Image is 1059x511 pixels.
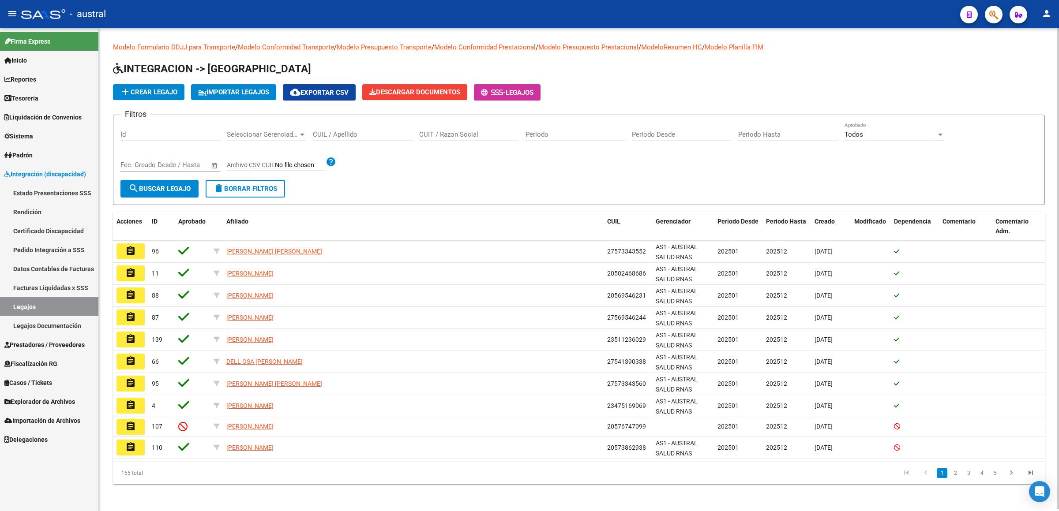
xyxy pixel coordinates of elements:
span: AS1 - AUSTRAL SALUD RNAS [656,310,698,327]
span: [PERSON_NAME] [226,314,274,321]
span: Afiliado [226,218,248,225]
span: 202501 [717,380,739,387]
button: Buscar Legajo [120,180,199,198]
mat-icon: assignment [125,290,136,300]
span: [DATE] [815,380,833,387]
span: 202501 [717,248,739,255]
span: 11 [152,270,159,277]
span: 202501 [717,402,739,409]
span: Reportes [4,75,36,84]
mat-icon: assignment [125,246,136,256]
span: [DATE] [815,248,833,255]
button: Exportar CSV [283,84,356,101]
span: [PERSON_NAME] [226,336,274,343]
a: go to previous page [917,468,934,478]
datatable-header-cell: Acciones [113,212,148,241]
button: Borrar Filtros [206,180,285,198]
mat-icon: assignment [125,400,136,410]
span: Casos / Tickets [4,378,52,388]
datatable-header-cell: Aprobado [175,212,210,241]
span: [DATE] [815,402,833,409]
span: 27573343560 [607,380,646,387]
a: go to first page [898,468,915,478]
span: Acciones [116,218,142,225]
span: Borrar Filtros [214,185,277,193]
div: Open Intercom Messenger [1029,481,1050,502]
span: 27569546244 [607,314,646,321]
span: DELL OSA [PERSON_NAME] [226,358,303,365]
span: Crear Legajo [120,88,177,96]
span: Periodo Desde [717,218,759,225]
span: [DATE] [815,358,833,365]
mat-icon: delete [214,183,224,194]
span: 202512 [766,270,787,277]
span: AS1 - AUSTRAL SALUD RNAS [656,354,698,371]
span: 202512 [766,336,787,343]
span: [DATE] [815,270,833,277]
div: 155 total [113,462,298,484]
span: AS1 - AUSTRAL SALUD RNAS [656,376,698,393]
span: 23475169069 [607,402,646,409]
span: 202501 [717,292,739,299]
input: Archivo CSV CUIL [275,161,326,169]
span: Prestadores / Proveedores [4,340,85,350]
datatable-header-cell: Comentario [939,212,992,241]
span: 23511236029 [607,336,646,343]
span: Comentario Adm. [995,218,1029,235]
span: Exportar CSV [290,89,349,97]
span: Creado [815,218,835,225]
button: Crear Legajo [113,84,184,100]
datatable-header-cell: Gerenciador [652,212,714,241]
datatable-header-cell: Comentario Adm. [992,212,1045,241]
span: 66 [152,358,159,365]
a: Modelo Conformidad Transporte [238,43,334,51]
datatable-header-cell: Modificado [851,212,890,241]
li: page 2 [949,466,962,481]
a: go to last page [1022,468,1039,478]
button: Open calendar [210,160,220,171]
a: 2 [950,468,961,478]
span: IMPORTAR LEGAJOS [198,88,269,96]
span: 202501 [717,336,739,343]
mat-icon: assignment [125,334,136,344]
span: Todos [845,131,863,138]
datatable-header-cell: Dependencia [890,212,939,241]
span: 202512 [766,292,787,299]
span: 202512 [766,444,787,451]
span: [PERSON_NAME] [PERSON_NAME] [226,380,322,387]
a: Modelo Formulario DDJJ para Transporte [113,43,235,51]
button: Descargar Documentos [362,84,467,100]
span: Modificado [854,218,886,225]
span: 27541390338 [607,358,646,365]
span: Periodo Hasta [766,218,806,225]
datatable-header-cell: ID [148,212,175,241]
span: 27573343552 [607,248,646,255]
span: [PERSON_NAME] [226,444,274,451]
a: 1 [937,468,947,478]
span: 202501 [717,444,739,451]
span: [PERSON_NAME] [226,270,274,277]
a: go to next page [1003,468,1020,478]
span: Fiscalización RG [4,359,57,369]
datatable-header-cell: Periodo Desde [714,212,762,241]
span: Aprobado [178,218,206,225]
span: [PERSON_NAME] [226,402,274,409]
span: Legajos [506,89,533,97]
mat-icon: help [326,157,336,167]
span: Archivo CSV CUIL [227,161,275,168]
datatable-header-cell: CUIL [604,212,652,241]
datatable-header-cell: Afiliado [223,212,604,241]
span: Explorador de Archivos [4,397,75,407]
span: Tesorería [4,93,38,103]
a: Modelo Planilla FIM [705,43,763,51]
li: page 3 [962,466,975,481]
span: Dependencia [894,218,931,225]
span: 202501 [717,423,739,430]
span: 202512 [766,402,787,409]
span: 95 [152,380,159,387]
span: Inicio [4,56,27,65]
span: [PERSON_NAME] [226,423,274,430]
span: 202501 [717,358,739,365]
span: 4 [152,402,155,409]
span: 202512 [766,314,787,321]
